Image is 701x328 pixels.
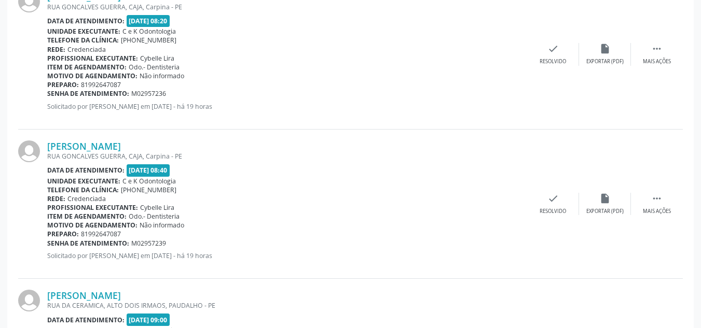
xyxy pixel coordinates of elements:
span: Odo.- Dentisteria [129,63,180,72]
b: Data de atendimento: [47,166,125,175]
p: Solicitado por [PERSON_NAME] em [DATE] - há 19 horas [47,251,527,260]
span: Cybelle Lira [140,54,174,63]
span: [DATE] 09:00 [127,313,170,325]
div: RUA GONCALVES GUERRA, CAJA, Carpina - PE [47,3,527,11]
span: C e K Odontologia [122,27,176,36]
b: Item de agendamento: [47,212,127,221]
b: Motivo de agendamento: [47,221,138,230]
b: Preparo: [47,80,79,89]
span: [DATE] 08:40 [127,164,170,176]
i: check [547,43,559,54]
img: img [18,140,40,162]
div: RUA GONCALVES GUERRA, CAJA, Carpina - PE [47,152,527,161]
span: [DATE] 08:20 [127,15,170,27]
b: Unidade executante: [47,27,120,36]
div: Mais ações [643,58,671,65]
div: Resolvido [540,58,566,65]
b: Data de atendimento: [47,316,125,324]
div: Exportar (PDF) [586,58,624,65]
div: Exportar (PDF) [586,208,624,215]
span: M02957236 [131,89,166,98]
p: Solicitado por [PERSON_NAME] em [DATE] - há 19 horas [47,102,527,111]
a: [PERSON_NAME] [47,290,121,301]
b: Rede: [47,194,65,203]
span: M02957239 [131,239,166,248]
b: Telefone da clínica: [47,36,119,45]
span: 81992647087 [81,230,121,238]
span: [PHONE_NUMBER] [121,186,176,194]
span: Odo.- Dentisteria [129,212,180,221]
span: Não informado [140,221,184,230]
b: Rede: [47,45,65,54]
b: Motivo de agendamento: [47,72,138,80]
span: Credenciada [67,194,106,203]
i:  [651,193,663,204]
div: Resolvido [540,208,566,215]
b: Preparo: [47,230,79,238]
b: Telefone da clínica: [47,186,119,194]
b: Senha de atendimento: [47,89,129,98]
i: insert_drive_file [599,193,611,204]
span: [PHONE_NUMBER] [121,36,176,45]
b: Unidade executante: [47,177,120,186]
img: img [18,290,40,311]
b: Item de agendamento: [47,63,127,72]
b: Senha de atendimento: [47,239,129,248]
span: Credenciada [67,45,106,54]
i: insert_drive_file [599,43,611,54]
span: 81992647087 [81,80,121,89]
span: C e K Odontologia [122,177,176,186]
b: Profissional executante: [47,54,138,63]
span: Cybelle Lira [140,203,174,212]
b: Data de atendimento: [47,17,125,25]
span: Não informado [140,72,184,80]
div: RUA DA CERAMICA, ALTO DOIS IRMAOS, PAUDALHO - PE [47,301,527,310]
div: Mais ações [643,208,671,215]
b: Profissional executante: [47,203,138,212]
i:  [651,43,663,54]
i: check [547,193,559,204]
a: [PERSON_NAME] [47,140,121,152]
